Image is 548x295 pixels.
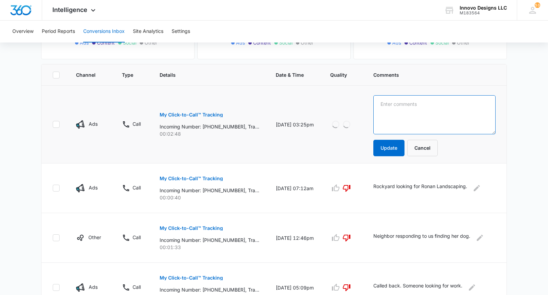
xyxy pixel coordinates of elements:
[160,244,259,251] p: 00:01:33
[133,120,141,127] p: Call
[89,184,98,191] p: Ads
[122,71,133,78] span: Type
[392,39,401,46] span: Ads
[535,2,540,8] div: notifications count
[373,232,470,243] p: Neighbor responding to us finding her dog.
[373,282,462,293] p: Called back. Someone looking for work.
[83,21,125,42] button: Conversions Inbox
[373,140,404,156] button: Update
[80,39,89,46] span: Ads
[253,39,271,46] span: Content
[160,130,259,137] p: 00:02:48
[160,170,223,187] button: My Click-to-Call™ Tracking
[12,21,34,42] button: Overview
[471,183,482,194] button: Edit Comments
[276,71,304,78] span: Date & Time
[160,112,223,117] p: My Click-to-Call™ Tracking
[133,184,141,191] p: Call
[160,226,223,231] p: My Click-to-Call™ Tracking
[160,176,223,181] p: My Click-to-Call™ Tracking
[160,107,223,123] button: My Click-to-Call™ Tracking
[435,39,449,46] span: Social
[133,234,141,241] p: Call
[236,39,245,46] span: Ads
[160,220,223,236] button: My Click-to-Call™ Tracking
[267,86,322,163] td: [DATE] 03:25pm
[89,120,98,127] p: Ads
[301,39,313,46] span: Other
[535,2,540,8] span: 53
[460,5,507,11] div: account name
[460,11,507,15] div: account id
[160,194,259,201] p: 00:00:40
[97,39,115,46] span: Content
[42,21,75,42] button: Period Reports
[160,71,249,78] span: Details
[160,187,259,194] p: Incoming Number: [PHONE_NUMBER], Tracking Number: [PHONE_NUMBER], Ring To: [PHONE_NUMBER], Caller...
[409,39,427,46] span: Content
[267,163,322,213] td: [DATE] 07:12am
[133,21,163,42] button: Site Analytics
[172,21,190,42] button: Settings
[123,39,136,46] span: Social
[160,286,259,293] p: Incoming Number: [PHONE_NUMBER], Tracking Number: [PHONE_NUMBER], Ring To: [PHONE_NUMBER], Caller...
[88,234,101,241] p: Other
[373,183,467,194] p: Rockyard looking for Ronan Landscaping.
[160,275,223,280] p: My Click-to-Call™ Tracking
[133,283,141,291] p: Call
[373,71,486,78] span: Comments
[145,39,157,46] span: Other
[267,213,322,263] td: [DATE] 12:46pm
[407,140,438,156] button: Cancel
[160,270,223,286] button: My Click-to-Call™ Tracking
[466,282,477,293] button: Edit Comments
[160,236,259,244] p: Incoming Number: [PHONE_NUMBER], Tracking Number: [PHONE_NUMBER], Ring To: [PHONE_NUMBER], Caller...
[330,71,347,78] span: Quality
[76,71,96,78] span: Channel
[52,6,87,13] span: Intelligence
[160,123,259,130] p: Incoming Number: [PHONE_NUMBER], Tracking Number: [PHONE_NUMBER], Ring To: [PHONE_NUMBER], Caller...
[89,283,98,291] p: Ads
[474,232,485,243] button: Edit Comments
[279,39,292,46] span: Social
[457,39,470,46] span: Other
